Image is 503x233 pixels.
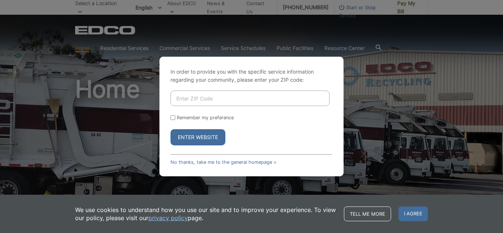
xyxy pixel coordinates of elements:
[170,129,225,145] button: Enter Website
[398,206,428,221] span: I agree
[170,91,330,106] input: Enter ZIP Code
[170,68,333,84] p: In order to provide you with the specific service information regarding your community, please en...
[148,214,188,222] a: privacy policy
[344,206,391,221] a: Tell me more
[177,115,234,120] label: Remember my preference
[75,206,337,222] p: We use cookies to understand how you use our site and to improve your experience. To view our pol...
[170,159,277,165] a: No thanks, take me to the general homepage >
